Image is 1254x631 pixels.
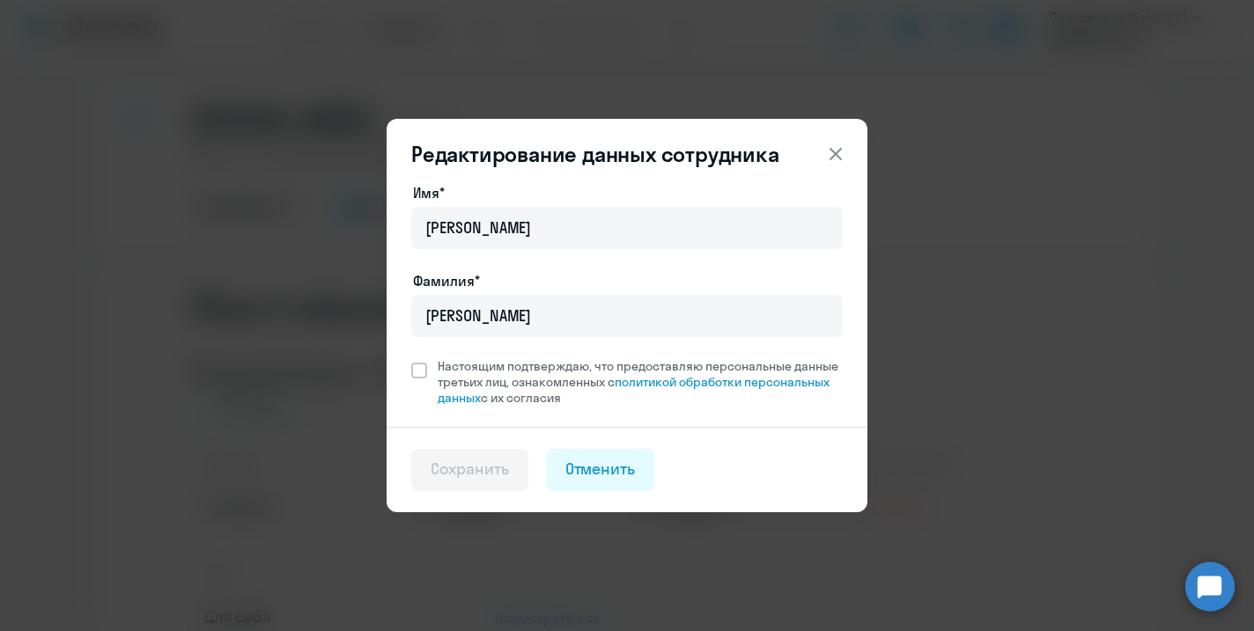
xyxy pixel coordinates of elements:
[546,449,655,491] button: Отменить
[413,270,480,291] label: Фамилия*
[411,449,528,491] button: Сохранить
[438,374,830,406] a: политикой обработки персональных данных
[431,458,509,481] div: Сохранить
[387,140,867,168] header: Редактирование данных сотрудника
[565,458,636,481] div: Отменить
[438,358,843,406] span: Настоящим подтверждаю, что предоставляю персональные данные третьих лиц, ознакомленных с с их сог...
